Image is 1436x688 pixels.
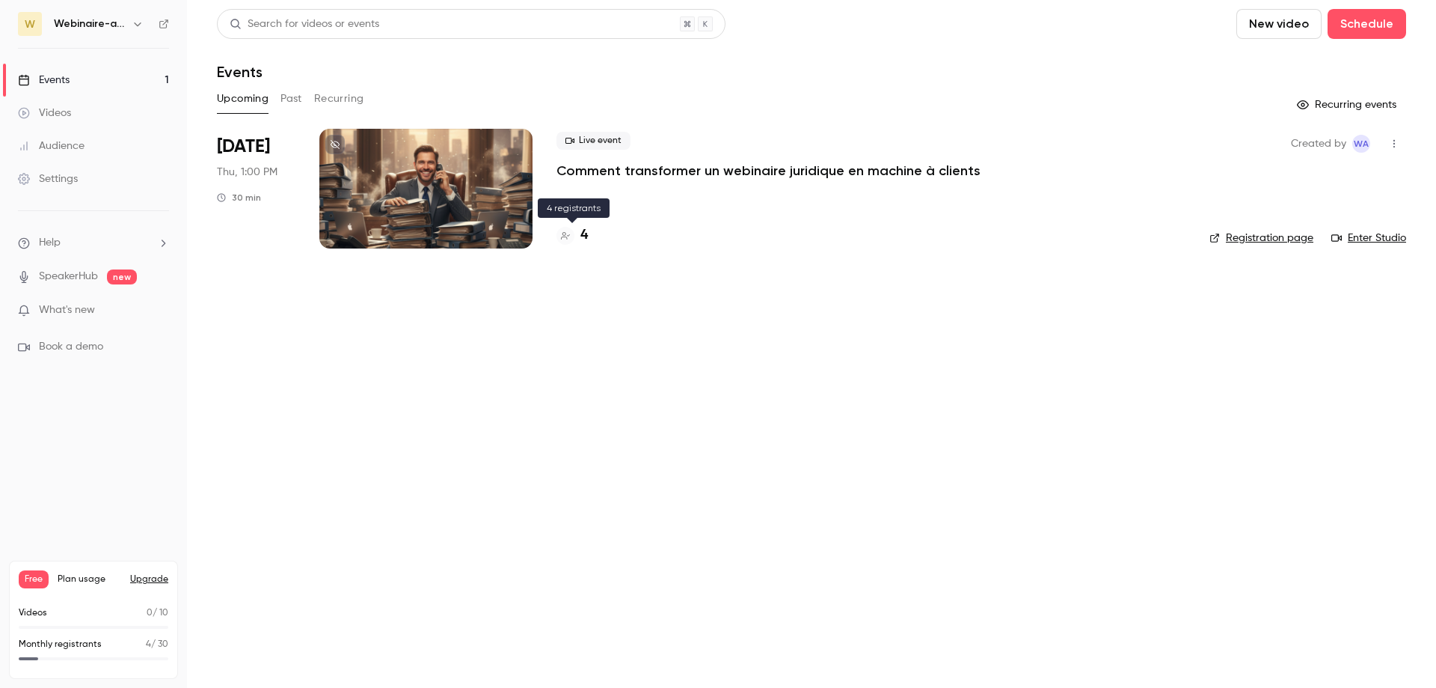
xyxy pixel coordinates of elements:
div: Oct 16 Thu, 1:00 PM (Europe/Paris) [217,129,295,249]
button: Recurring [314,87,364,111]
span: Free [19,570,49,588]
a: Comment transformer un webinaire juridique en machine à clients [556,162,981,180]
h4: 4 [580,225,588,246]
span: Created by [1291,135,1346,153]
div: Events [18,73,70,88]
span: Thu, 1:00 PM [217,165,277,180]
h6: Webinaire-avocats [54,16,126,31]
span: Plan usage [58,573,121,585]
span: 4 [146,640,151,649]
span: new [107,270,137,284]
a: Enter Studio [1331,231,1406,246]
button: Upcoming [217,87,269,111]
p: / 30 [146,638,168,651]
h1: Events [217,63,263,81]
span: 0 [147,609,153,618]
div: Audience [18,138,85,153]
a: 4 [556,225,588,246]
p: / 10 [147,606,168,620]
div: Settings [18,171,78,186]
button: New video [1236,9,1322,39]
span: What's new [39,302,95,318]
button: Recurring events [1290,93,1406,117]
span: Live event [556,132,630,150]
li: help-dropdown-opener [18,235,169,251]
button: Past [280,87,302,111]
button: Upgrade [130,573,168,585]
button: Schedule [1328,9,1406,39]
span: Help [39,235,61,251]
div: 30 min [217,192,261,204]
span: Webinaire Avocats [1352,135,1370,153]
a: SpeakerHub [39,269,98,284]
span: [DATE] [217,135,270,159]
p: Videos [19,606,47,620]
p: Monthly registrants [19,638,102,651]
span: WA [1354,135,1369,153]
span: Book a demo [39,339,103,355]
div: Videos [18,106,71,121]
div: Search for videos or events [230,16,379,32]
span: W [25,16,35,32]
a: Registration page [1209,231,1313,246]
